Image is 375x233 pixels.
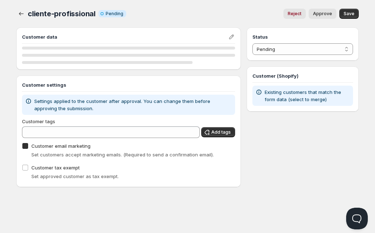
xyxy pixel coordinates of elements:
span: Save [344,11,354,17]
span: Customer email marketing [31,143,91,149]
span: Add tags [211,129,231,135]
h3: Customer (Shopify) [252,72,353,79]
p: Settings applied to the customer after approval. You can change them before approving the submiss... [34,98,232,112]
iframe: Help Scout Beacon - Open [346,208,368,229]
span: Reject [288,11,301,17]
span: Customer tax exempt [31,165,80,171]
p: Existing customers that match the form data (select to merge) [265,89,350,103]
button: Reject [283,9,306,19]
span: Pending [106,11,123,17]
span: cliente-profissional [28,9,96,18]
button: Save [339,9,359,19]
button: Edit [226,32,237,42]
h3: Customer settings [22,81,235,89]
span: Set approved customer as tax exempt. [31,173,119,179]
h3: Status [252,33,353,40]
button: Approve [309,9,336,19]
span: Set customers accept marketing emails. (Required to send a confirmation email). [31,152,214,158]
span: Approve [313,11,332,17]
span: Customer tags [22,118,55,124]
h3: Customer data [22,33,228,40]
button: Add tags [201,127,235,137]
